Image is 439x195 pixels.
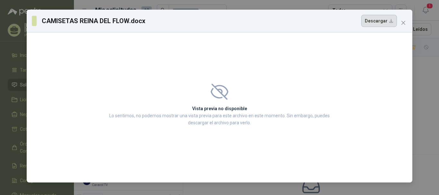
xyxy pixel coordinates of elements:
button: Descargar [361,15,397,27]
button: Close [398,18,408,28]
h3: CAMISETAS REINA DEL FLOW.docx [42,16,146,26]
span: close [401,20,406,25]
h2: Vista previa no disponible [107,105,332,112]
p: Lo sentimos, no podemos mostrar una vista previa para este archivo en este momento. Sin embargo, ... [107,112,332,126]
